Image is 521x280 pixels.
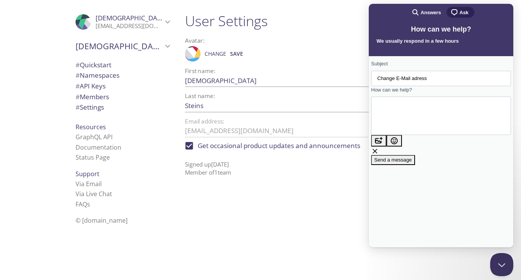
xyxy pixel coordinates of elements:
div: Team Settings [69,102,176,113]
span: Settings [76,103,104,112]
iframe: Help Scout Beacon - Live Chat, Contact Form, and Knowledge Base [369,4,513,247]
span: Members [76,92,109,101]
div: Christian Steins [69,9,176,35]
span: Get occasional product updates and announcements [198,141,360,151]
h1: User Settings [185,12,445,30]
label: Avatar: [185,38,414,43]
iframe: Help Scout Beacon - Close [490,253,513,276]
span: Change [205,49,226,58]
span: # [76,82,80,90]
span: Resources [76,123,106,131]
button: Change [203,48,228,60]
p: Signed up [DATE] Member of 1 team [185,154,445,177]
span: Quickstart [76,60,111,69]
div: Contact us if you need to change your email [185,118,445,137]
button: Save [228,48,245,60]
a: Status Page [76,153,110,162]
div: Quickstart [69,60,176,70]
a: Documentation [76,143,121,152]
a: Via Live Chat [76,190,112,198]
div: API Keys [69,81,176,92]
div: Members [69,92,176,102]
p: [EMAIL_ADDRESS][DOMAIN_NAME] [96,22,163,30]
span: # [76,92,80,101]
label: Email address: [185,118,224,124]
span: [DEMOGRAPHIC_DATA]'s team [76,41,163,52]
span: API Keys [76,82,106,90]
div: Namespaces [69,70,176,81]
span: # [76,103,80,112]
label: First name: [185,68,215,74]
span: Namespaces [76,71,119,80]
span: Support [76,170,99,178]
a: FAQ [76,200,90,208]
span: # [76,60,80,69]
span: © [DOMAIN_NAME] [76,216,128,225]
a: Via Email [76,180,102,188]
a: GraphQL API [76,133,113,141]
span: Save [230,49,243,58]
div: Christian's team [69,36,176,56]
label: Last name: [185,93,215,99]
span: s [87,200,90,208]
span: [DEMOGRAPHIC_DATA] Steins [96,13,187,22]
span: # [76,71,80,80]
